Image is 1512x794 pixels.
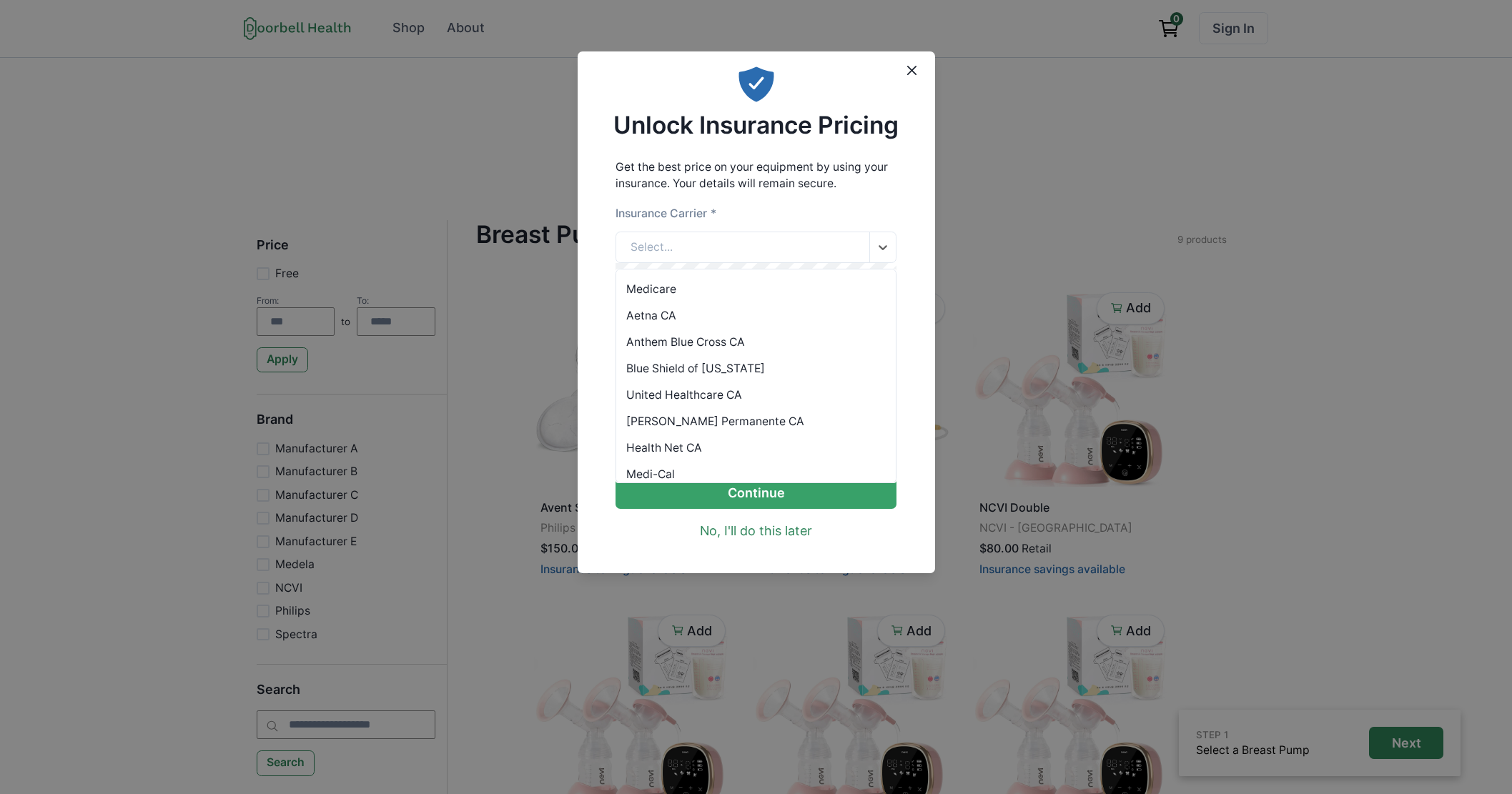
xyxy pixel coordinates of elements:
[616,355,896,382] div: Blue Shield of [US_STATE]
[616,382,896,408] div: United Healthcare CA
[616,205,716,222] label: Insurance Carrier
[616,408,896,435] div: [PERSON_NAME] Permanente CA
[616,329,896,355] div: Anthem Blue Cross CA
[616,435,896,461] div: Health Net CA
[616,461,896,487] div: Medi-Cal
[616,477,896,509] button: Continue
[631,239,673,256] div: Select...
[616,276,896,302] div: Medicare
[616,159,896,192] p: Get the best price on your equipment by using your insurance. Your details will remain secure.
[700,522,812,541] a: No, I'll do this later
[616,302,896,329] div: Aetna CA
[899,58,925,84] button: Close
[613,111,899,139] h2: Unlock Insurance Pricing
